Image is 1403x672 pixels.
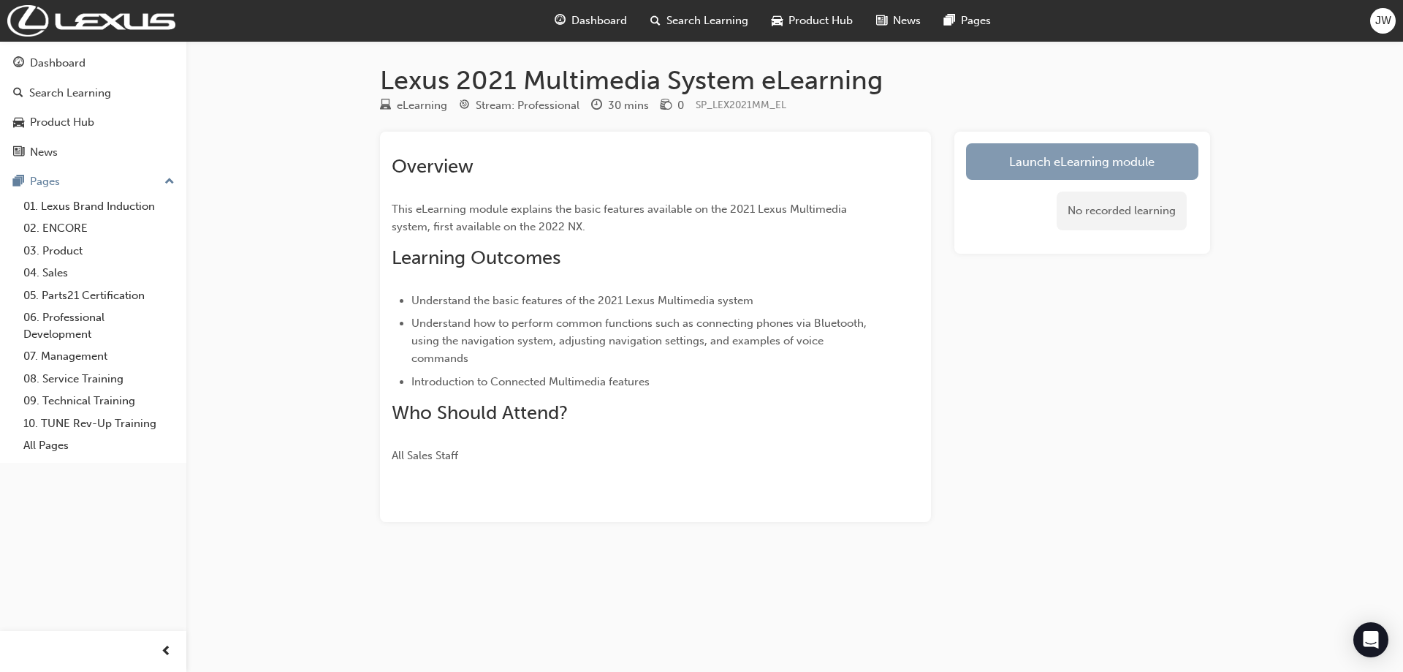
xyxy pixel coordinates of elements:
a: search-iconSearch Learning [639,6,760,36]
div: News [30,144,58,161]
div: Product Hub [30,114,94,131]
span: guage-icon [555,12,566,30]
div: 30 mins [608,97,649,114]
span: guage-icon [13,57,24,70]
div: eLearning [397,97,447,114]
button: Pages [6,168,180,195]
span: This eLearning module explains the basic features available on the 2021 Lexus Multimedia system, ... [392,203,850,233]
div: Open Intercom Messenger [1353,622,1388,657]
span: search-icon [13,87,23,100]
a: 05. Parts21 Certification [18,284,180,307]
span: JW [1375,12,1391,29]
span: News [893,12,921,29]
a: 02. ENCORE [18,217,180,240]
div: Pages [30,173,60,190]
span: news-icon [876,12,887,30]
a: 06. Professional Development [18,306,180,345]
div: Duration [591,97,649,115]
span: money-icon [661,99,672,113]
span: Product Hub [788,12,853,29]
span: search-icon [650,12,661,30]
span: pages-icon [13,175,24,189]
a: Product Hub [6,109,180,136]
span: All Sales Staff [392,449,458,462]
a: pages-iconPages [932,6,1003,36]
a: 07. Management [18,345,180,368]
span: learningResourceType_ELEARNING-icon [380,99,391,113]
h1: Lexus 2021 Multimedia System eLearning [380,64,1210,97]
button: JW [1370,8,1396,34]
a: guage-iconDashboard [543,6,639,36]
a: 03. Product [18,240,180,263]
span: Learning Outcomes [392,246,560,269]
span: prev-icon [161,643,172,661]
span: Understand the basic features of the 2021 Lexus Multimedia system [411,294,753,307]
span: car-icon [13,116,24,129]
img: Trak [7,5,175,37]
a: news-iconNews [864,6,932,36]
span: Who Should Attend? [392,401,568,424]
a: Launch eLearning module [966,143,1198,180]
span: Search Learning [666,12,748,29]
a: Search Learning [6,80,180,107]
a: car-iconProduct Hub [760,6,864,36]
span: pages-icon [944,12,955,30]
a: All Pages [18,434,180,457]
span: Learning resource code [696,99,786,111]
a: 10. TUNE Rev-Up Training [18,412,180,435]
span: Pages [961,12,991,29]
div: 0 [677,97,684,114]
span: Understand how to perform common functions such as connecting phones via Bluetooth, using the nav... [411,317,870,365]
span: up-icon [164,173,175,192]
a: 04. Sales [18,262,180,284]
div: Dashboard [30,55,85,72]
a: 08. Service Training [18,368,180,390]
span: Introduction to Connected Multimedia features [411,375,650,388]
span: clock-icon [591,99,602,113]
a: 01. Lexus Brand Induction [18,195,180,218]
div: Type [380,97,447,115]
div: Stream [459,97,579,115]
div: No recorded learning [1057,192,1187,230]
button: DashboardSearch LearningProduct HubNews [6,47,180,168]
div: Search Learning [29,85,111,102]
span: news-icon [13,146,24,159]
div: Price [661,97,684,115]
span: target-icon [459,99,470,113]
span: car-icon [772,12,783,30]
span: Dashboard [571,12,627,29]
a: Dashboard [6,50,180,77]
a: News [6,139,180,166]
div: Stream: Professional [476,97,579,114]
a: 09. Technical Training [18,390,180,412]
span: Overview [392,155,474,178]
